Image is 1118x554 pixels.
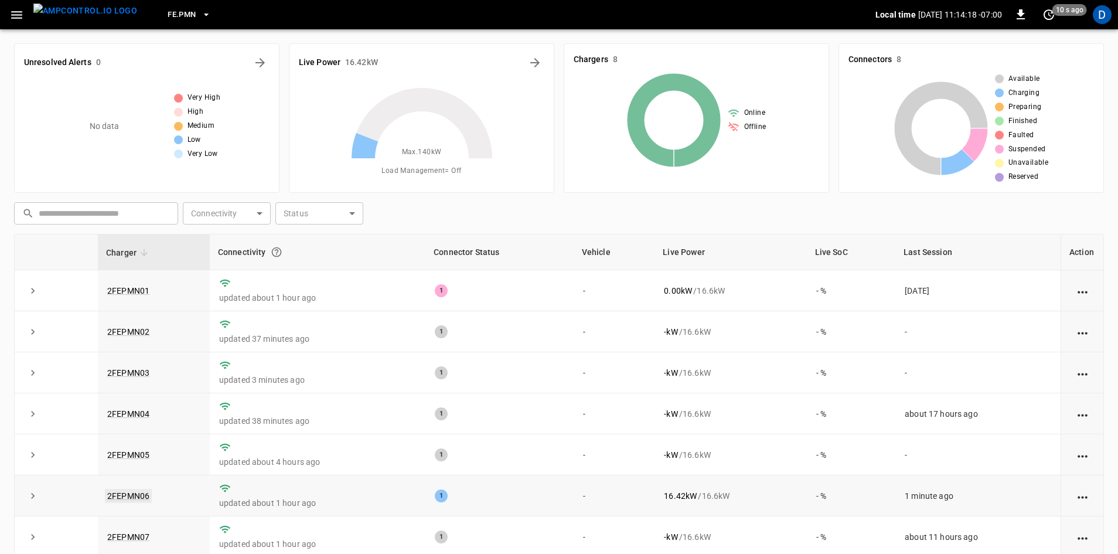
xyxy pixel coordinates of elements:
[895,311,1061,352] td: -
[1061,234,1103,270] th: Action
[163,4,216,26] button: FE.PMN
[219,497,416,509] p: updated about 1 hour ago
[895,234,1061,270] th: Last Session
[807,434,895,475] td: - %
[219,333,416,345] p: updated 37 minutes ago
[664,449,677,461] p: - kW
[807,270,895,311] td: - %
[219,292,416,304] p: updated about 1 hour ago
[107,409,149,419] a: 2FEPMN04
[664,408,677,420] p: - kW
[664,449,797,461] div: / 16.6 kW
[664,531,797,543] div: / 16.6 kW
[895,352,1061,393] td: -
[807,311,895,352] td: - %
[435,407,448,420] div: 1
[1093,5,1112,24] div: profile-icon
[188,106,204,118] span: High
[526,53,544,72] button: Energy Overview
[107,450,149,460] a: 2FEPMN05
[435,448,448,461] div: 1
[664,326,677,338] p: - kW
[90,120,120,132] p: No data
[664,408,797,420] div: / 16.6 kW
[24,446,42,464] button: expand row
[895,393,1061,434] td: about 17 hours ago
[188,134,201,146] span: Low
[219,415,416,427] p: updated 38 minutes ago
[664,367,677,379] p: - kW
[188,148,218,160] span: Very Low
[24,405,42,423] button: expand row
[1075,326,1090,338] div: action cell options
[107,532,149,542] a: 2FEPMN07
[1008,115,1037,127] span: Finished
[807,393,895,434] td: - %
[875,9,916,21] p: Local time
[1008,130,1034,141] span: Faulted
[664,531,677,543] p: - kW
[251,53,270,72] button: All Alerts
[24,323,42,341] button: expand row
[1075,449,1090,461] div: action cell options
[613,53,618,66] h6: 8
[574,434,655,475] td: -
[435,490,448,502] div: 1
[168,8,196,22] span: FE.PMN
[807,475,895,516] td: - %
[1008,73,1040,85] span: Available
[744,121,766,133] span: Offline
[574,352,655,393] td: -
[1008,87,1039,99] span: Charging
[1008,144,1046,155] span: Suspended
[435,531,448,543] div: 1
[24,487,42,505] button: expand row
[219,374,416,386] p: updated 3 minutes ago
[219,538,416,550] p: updated about 1 hour ago
[574,475,655,516] td: -
[24,364,42,382] button: expand row
[96,56,101,69] h6: 0
[107,286,149,295] a: 2FEPMN01
[1052,4,1087,16] span: 10 s ago
[664,285,797,297] div: / 16.6 kW
[574,53,608,66] h6: Chargers
[1075,367,1090,379] div: action cell options
[345,56,378,69] h6: 16.42 kW
[807,352,895,393] td: - %
[848,53,892,66] h6: Connectors
[435,284,448,297] div: 1
[664,490,797,502] div: / 16.6 kW
[33,4,137,18] img: ampcontrol.io logo
[381,165,461,177] span: Load Management = Off
[1008,171,1038,183] span: Reserved
[24,56,91,69] h6: Unresolved Alerts
[106,246,152,260] span: Charger
[219,456,416,468] p: updated about 4 hours ago
[1039,5,1058,24] button: set refresh interval
[1075,285,1090,297] div: action cell options
[1075,408,1090,420] div: action cell options
[24,282,42,300] button: expand row
[435,325,448,338] div: 1
[574,234,655,270] th: Vehicle
[895,434,1061,475] td: -
[105,489,152,503] a: 2FEPMN06
[807,234,895,270] th: Live SoC
[574,270,655,311] td: -
[266,242,287,263] button: Connection between the charger and our software.
[664,326,797,338] div: / 16.6 kW
[744,107,765,119] span: Online
[895,270,1061,311] td: [DATE]
[895,475,1061,516] td: 1 minute ago
[897,53,901,66] h6: 8
[188,92,221,104] span: Very High
[918,9,1002,21] p: [DATE] 11:14:18 -07:00
[664,285,692,297] p: 0.00 kW
[1075,531,1090,543] div: action cell options
[435,366,448,379] div: 1
[188,120,214,132] span: Medium
[107,368,149,378] a: 2FEPMN03
[664,367,797,379] div: / 16.6 kW
[1008,157,1048,169] span: Unavailable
